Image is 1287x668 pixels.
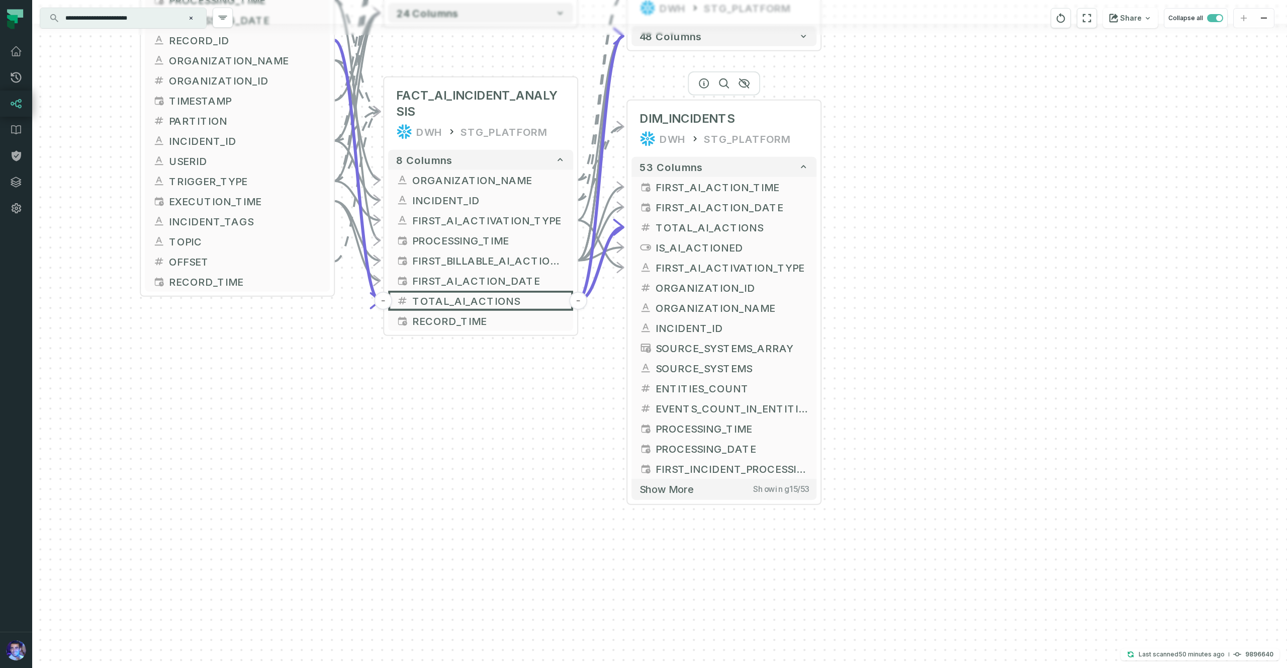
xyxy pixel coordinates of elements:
[639,302,652,314] span: string
[412,173,565,188] span: ORGANIZATION_NAME
[631,338,816,358] button: SOURCE_SYSTEMS_ARRAY
[145,151,330,171] button: USERID
[416,124,442,140] div: DWH
[396,214,408,226] span: string
[169,153,322,169] span: USERID
[639,161,703,173] span: 53 columns
[145,171,330,191] button: TRIGGER_TYPE
[169,73,322,88] span: ORGANIZATION_ID
[153,195,165,207] span: timestamp
[639,483,694,495] span: Show more
[1245,651,1273,657] h4: 9896640
[631,398,816,419] button: EVENTS_COUNT_IN_ENTITIES
[145,70,330,91] button: ORGANIZATION_ID
[639,322,652,334] span: string
[656,240,808,255] span: IS_AI_ACTIONED
[169,234,322,249] span: TOPIC
[704,131,791,147] div: STG_PLATFORM
[639,111,735,127] span: DIM_INCIDENTS
[396,88,565,120] span: FACT_AI_INCIDENT_ANALYSIS
[396,174,408,186] span: string
[388,170,573,190] button: ORGANIZATION_NAME
[169,274,322,289] span: RECORD_TIME
[145,30,330,50] button: RECORD_ID
[396,295,408,307] span: decimal
[639,423,652,435] span: timestamp
[145,50,330,70] button: ORGANIZATION_NAME
[1103,8,1158,28] button: Share
[412,253,565,268] span: FIRST_BILLABLE_AI_ACTION_TIME
[145,191,330,211] button: EXECUTION_TIME
[1164,8,1228,28] button: Collapse all
[631,459,816,479] button: FIRST_INCIDENT_PROCESSING_TIME
[153,34,165,46] span: string
[631,237,816,258] button: IS_AI_ACTIONED
[639,262,652,274] span: string
[656,260,808,275] span: FIRST_AI_ACTIVATION_TYPE
[6,640,26,660] img: avatar of Teddy Fernandes
[656,461,808,476] span: FIRST_INCIDENT_PROCESSING_TIME
[145,91,330,111] button: TIMESTAMP
[412,313,565,328] span: RECORD_TIME
[631,318,816,338] button: INCIDENT_ID
[169,254,322,269] span: OFFSET
[656,300,808,315] span: ORGANIZATION_NAME
[412,213,565,228] span: FIRST_AI_ACTIVATION_TYPE
[388,230,573,251] button: PROCESSING_TIME
[631,419,816,439] button: PROCESSING_TIME
[396,255,408,267] span: timestamp
[169,174,322,189] span: TRIGGER_TYPE
[169,93,322,108] span: TIMESTAMP
[169,133,322,148] span: INCIDENT_ID
[631,298,816,318] button: ORGANIZATION_NAME
[186,13,196,23] button: Clear search query
[656,341,808,356] span: SOURCE_SYSTEMS_ARRAY
[639,382,652,394] span: decimal
[656,401,808,416] span: EVENTS_COUNT_IN_ENTITIES
[656,421,808,436] span: PROCESSING_TIME
[631,217,816,237] button: TOTAL_AI_ACTIONS
[656,381,808,396] span: ENTITIES_COUNT
[153,235,165,247] span: string
[153,74,165,87] span: decimal
[631,177,816,197] button: FIRST_AI_ACTION_TIME
[169,33,322,48] span: RECORD_ID
[656,361,808,376] span: SOURCE_SYSTEMS
[577,187,623,261] g: Edge from ba91c6caaf87fdd1d28f187a2539ad2b to 4574a9933730dca34635aa39e7d35365
[577,227,623,301] g: Edge from ba91c6caaf87fdd1d28f187a2539ad2b to 4574a9933730dca34635aa39e7d35365
[639,463,652,475] span: timestamp
[577,220,623,268] g: Edge from ba91c6caaf87fdd1d28f187a2539ad2b to 4574a9933730dca34635aa39e7d35365
[388,190,573,210] button: INCIDENT_ID
[639,282,652,294] span: decimal
[153,54,165,66] span: string
[631,358,816,378] button: SOURCE_SYSTEMS
[153,175,165,187] span: string
[631,439,816,459] button: PROCESSING_DATE
[153,215,165,227] span: string
[631,278,816,298] button: ORGANIZATION_ID
[412,293,565,308] span: TOTAL_AI_ACTIONS
[656,441,808,456] span: PROCESSING_DATE
[660,131,686,147] div: DWH
[577,127,623,200] g: Edge from ba91c6caaf87fdd1d28f187a2539ad2b to 4574a9933730dca34635aa39e7d35365
[169,53,322,68] span: ORGANIZATION_NAME
[145,211,330,231] button: INCIDENT_TAGS
[631,197,816,217] button: FIRST_AI_ACTION_DATE
[396,154,452,166] span: 8 columns
[656,320,808,336] span: INCIDENT_ID
[639,181,652,193] span: timestamp
[153,155,165,167] span: string
[639,362,652,374] span: string
[569,292,587,310] button: -
[396,315,408,327] span: timestamp
[396,234,408,246] span: timestamp
[412,193,565,208] span: INCIDENT_ID
[374,292,392,310] button: -
[656,220,808,235] span: TOTAL_AI_ACTIONS
[631,479,816,499] button: Show moreShowing15/53
[145,111,330,131] button: PARTITION
[145,272,330,292] button: RECORD_TIME
[153,135,165,147] span: string
[1254,9,1274,28] button: zoom out
[388,291,573,311] button: TOTAL_AI_ACTIONS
